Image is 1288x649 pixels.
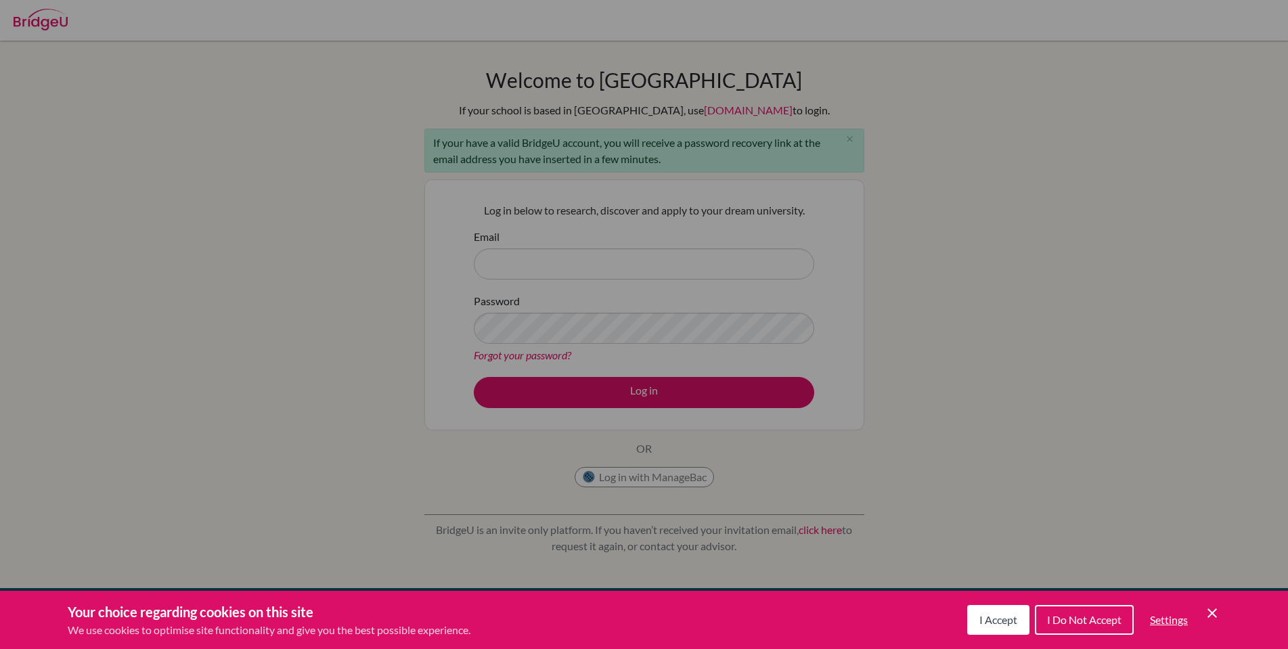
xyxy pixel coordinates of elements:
span: I Do Not Accept [1047,613,1122,626]
button: Save and close [1204,605,1220,621]
button: Settings [1139,606,1199,633]
h3: Your choice regarding cookies on this site [68,602,470,622]
button: I Accept [967,605,1029,635]
span: Settings [1150,613,1188,626]
button: I Do Not Accept [1035,605,1134,635]
p: We use cookies to optimise site functionality and give you the best possible experience. [68,622,470,638]
span: I Accept [979,613,1017,626]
